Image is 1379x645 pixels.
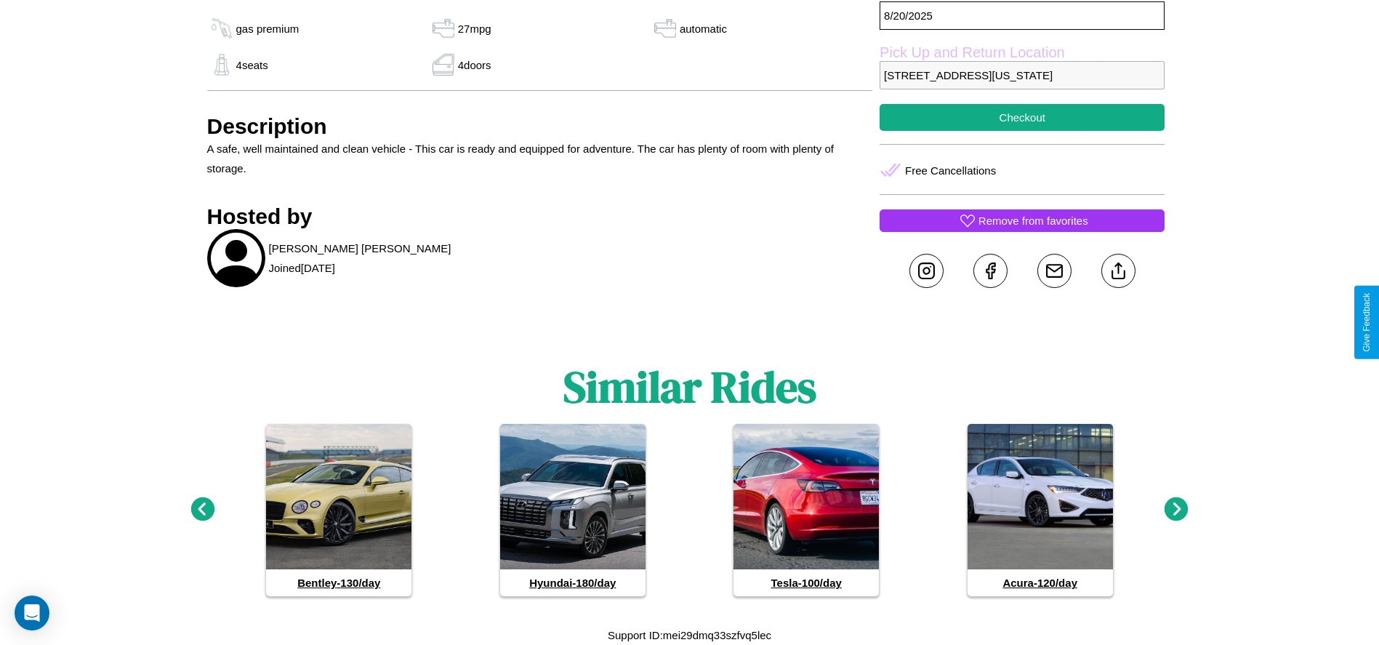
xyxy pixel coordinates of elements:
img: gas [429,54,458,76]
p: 8 / 20 / 2025 [880,1,1165,30]
a: Bentley-130/day [266,424,411,596]
img: gas [207,17,236,39]
h4: Tesla - 100 /day [733,569,879,596]
p: Joined [DATE] [269,258,335,278]
p: 4 seats [236,55,268,75]
a: Acura-120/day [968,424,1113,596]
p: [STREET_ADDRESS][US_STATE] [880,61,1165,89]
h3: Hosted by [207,204,873,229]
img: gas [429,17,458,39]
p: Free Cancellations [905,161,996,180]
img: gas [651,17,680,39]
p: automatic [680,19,727,39]
h4: Bentley - 130 /day [266,569,411,596]
h4: Acura - 120 /day [968,569,1113,596]
div: Give Feedback [1362,293,1372,352]
p: Remove from favorites [978,211,1088,231]
div: Open Intercom Messenger [15,596,49,630]
p: 27 mpg [458,19,491,39]
p: A safe, well maintained and clean vehicle - This car is ready and equipped for adventure. The car... [207,139,873,178]
p: gas premium [236,19,299,39]
h1: Similar Rides [563,357,816,417]
a: Tesla-100/day [733,424,879,596]
img: gas [207,54,236,76]
button: Checkout [880,104,1165,131]
a: Hyundai-180/day [500,424,646,596]
label: Pick Up and Return Location [880,44,1165,61]
h4: Hyundai - 180 /day [500,569,646,596]
p: [PERSON_NAME] [PERSON_NAME] [269,239,451,258]
p: 4 doors [458,55,491,75]
button: Remove from favorites [880,209,1165,232]
h3: Description [207,114,873,139]
p: Support ID: mei29dmq33szfvq5lec [608,625,771,645]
